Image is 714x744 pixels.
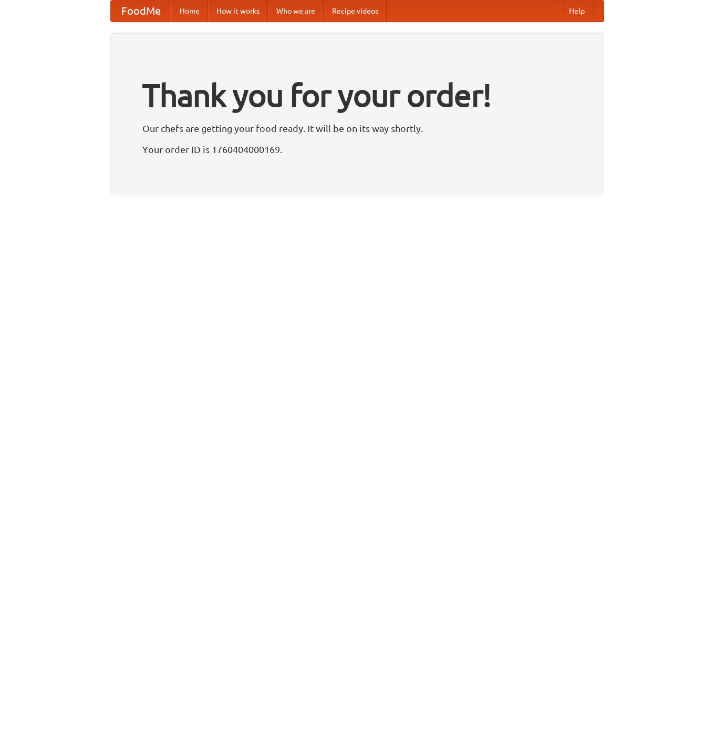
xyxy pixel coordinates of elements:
a: Help [561,1,593,22]
h1: Thank you for your order! [142,70,572,120]
a: Home [171,1,208,22]
a: Who we are [268,1,324,22]
a: How it works [208,1,268,22]
p: Our chefs are getting your food ready. It will be on its way shortly. [142,120,572,136]
a: FoodMe [111,1,171,22]
p: Your order ID is 1760404000169. [142,141,572,157]
a: Recipe videos [324,1,387,22]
